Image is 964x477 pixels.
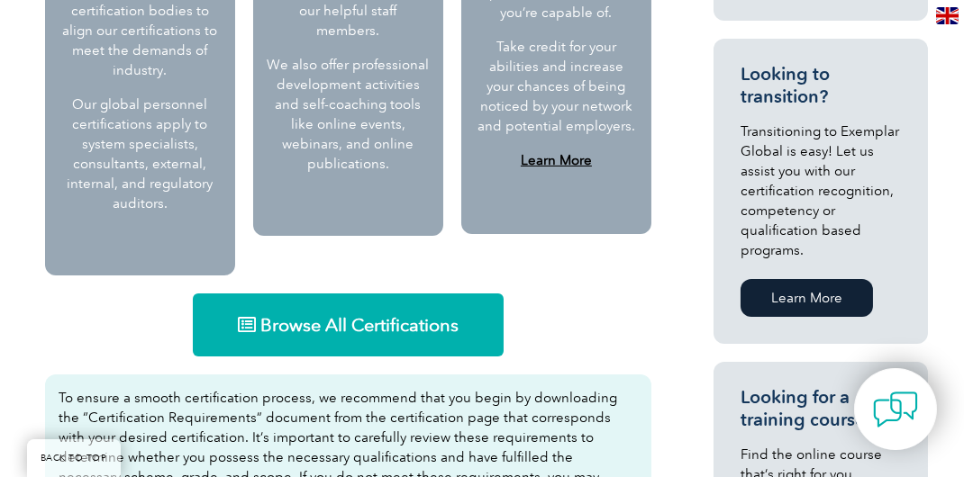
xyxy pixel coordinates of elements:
h3: Looking to transition? [741,63,901,108]
span: Browse All Certifications [260,316,459,334]
a: Browse All Certifications [193,293,504,356]
img: contact-chat.png [873,387,918,432]
p: Take credit for your abilities and increase your chances of being noticed by your network and pot... [477,37,636,136]
p: Transitioning to Exemplar Global is easy! Let us assist you with our certification recognition, c... [741,121,901,260]
a: Learn More [741,279,873,317]
a: BACK TO TOP [27,439,121,477]
img: en [936,7,959,24]
a: Learn More [521,152,592,168]
h3: Looking for a training course? [741,386,901,431]
p: Our global personnel certifications apply to system specialists, consultants, external, internal,... [59,94,222,213]
p: We also offer professional development activities and self-coaching tools like online events, web... [267,55,430,174]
